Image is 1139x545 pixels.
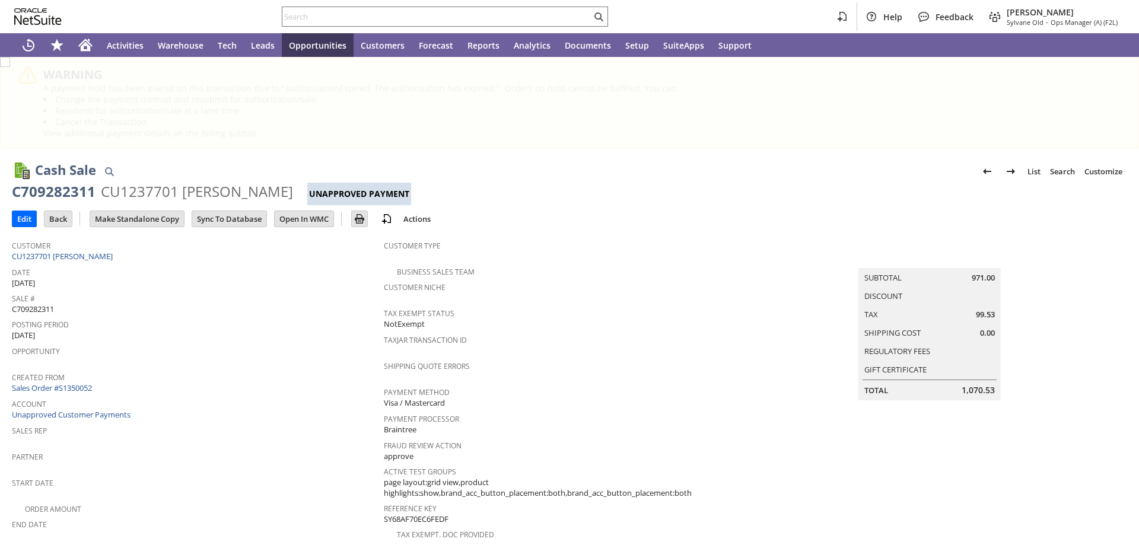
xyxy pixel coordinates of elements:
[43,105,1121,116] li: Resubmit for authorization/sale at a later time
[12,519,47,530] a: End Date
[43,82,1121,139] div: A payment hold has been placed on this transaction due to "AuthorizationExpired: The authorizatio...
[980,327,995,339] span: 0.00
[361,40,405,51] span: Customers
[384,387,450,397] a: Payment Method
[12,294,35,304] a: Sale #
[12,304,54,315] span: C709282311
[467,40,499,51] span: Reports
[384,441,462,451] a: Fraud Review Action
[399,213,435,224] a: Actions
[192,211,266,227] input: Sync To Database
[151,33,211,57] a: Warehouse
[384,397,445,409] span: Visa / Mastercard
[864,346,930,356] a: Regulatory Fees
[384,308,454,318] a: Tax Exempt Status
[43,33,71,57] div: Shortcuts
[12,278,35,289] span: [DATE]
[718,40,752,51] span: Support
[384,241,441,251] a: Customer Type
[936,11,973,23] span: Feedback
[352,212,367,226] img: Print
[514,40,551,51] span: Analytics
[12,182,96,201] div: C709282311
[12,409,131,420] a: Unapproved Customer Payments
[384,318,425,330] span: NotExempt
[962,384,995,396] span: 1,070.53
[864,272,902,283] a: Subtotal
[354,33,412,57] a: Customers
[211,33,244,57] a: Tech
[591,9,606,24] svg: Search
[412,33,460,57] a: Forecast
[384,335,467,345] a: TaxJar Transaction ID
[12,478,53,488] a: Start Date
[864,291,902,301] a: Discount
[12,399,46,409] a: Account
[1004,164,1018,179] img: Next
[384,361,470,371] a: Shipping Quote Errors
[71,33,100,57] a: Home
[384,282,446,292] a: Customer Niche
[12,241,50,251] a: Customer
[1051,18,1118,27] span: Ops Manager (A) (F2L)
[12,330,35,341] span: [DATE]
[384,503,437,514] a: Reference Key
[1023,162,1045,181] a: List
[384,467,456,477] a: Active Test Groups
[12,383,95,393] a: Sales Order #S1350052
[90,211,184,227] input: Make Standalone Copy
[44,211,72,227] input: Back
[12,372,65,383] a: Created From
[1045,162,1080,181] a: Search
[1080,162,1127,181] a: Customize
[102,164,116,179] img: Quick Find
[980,164,994,179] img: Previous
[307,183,411,205] div: Unapproved Payment
[101,182,293,201] div: CU1237701 [PERSON_NAME]
[864,364,927,375] a: Gift Certificate
[244,33,282,57] a: Leads
[384,451,413,462] span: approve
[1007,7,1118,18] span: [PERSON_NAME]
[78,38,93,52] svg: Home
[558,33,618,57] a: Documents
[282,33,354,57] a: Opportunities
[972,272,995,283] span: 971.00
[100,33,151,57] a: Activities
[12,346,60,356] a: Opportunity
[12,452,43,462] a: Partner
[218,40,237,51] span: Tech
[43,116,1121,139] li: Cancel the Transaction View additional payment details on the Billing subtab.
[397,530,494,540] a: Tax Exempt. Doc Provided
[12,251,116,262] a: CU1237701 [PERSON_NAME]
[380,212,394,226] img: add-record.svg
[460,33,507,57] a: Reports
[282,9,591,24] input: Search
[21,38,36,52] svg: Recent Records
[858,249,1001,268] caption: Summary
[384,414,459,424] a: Payment Processor
[14,8,62,25] svg: logo
[625,40,649,51] span: Setup
[565,40,611,51] span: Documents
[12,426,47,436] a: Sales Rep
[14,33,43,57] a: Recent Records
[289,40,346,51] span: Opportunities
[12,267,30,278] a: Date
[43,94,1121,105] li: Change the payment method and resubmit for authorization/sale
[384,514,448,525] span: SY68AF70EC6FEDF
[107,40,144,51] span: Activities
[43,66,1121,82] div: WARNING
[158,40,203,51] span: Warehouse
[864,327,921,338] a: Shipping Cost
[864,385,888,396] a: Total
[507,33,558,57] a: Analytics
[251,40,275,51] span: Leads
[12,211,36,227] input: Edit
[35,160,96,180] h1: Cash Sale
[864,309,878,320] a: Tax
[352,211,367,227] input: Print
[384,477,750,499] span: page layout:grid view,product highlights:show,brand_acc_button_placement:both,brand_acc_button_pl...
[275,211,333,227] input: Open In WMC
[883,11,902,23] span: Help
